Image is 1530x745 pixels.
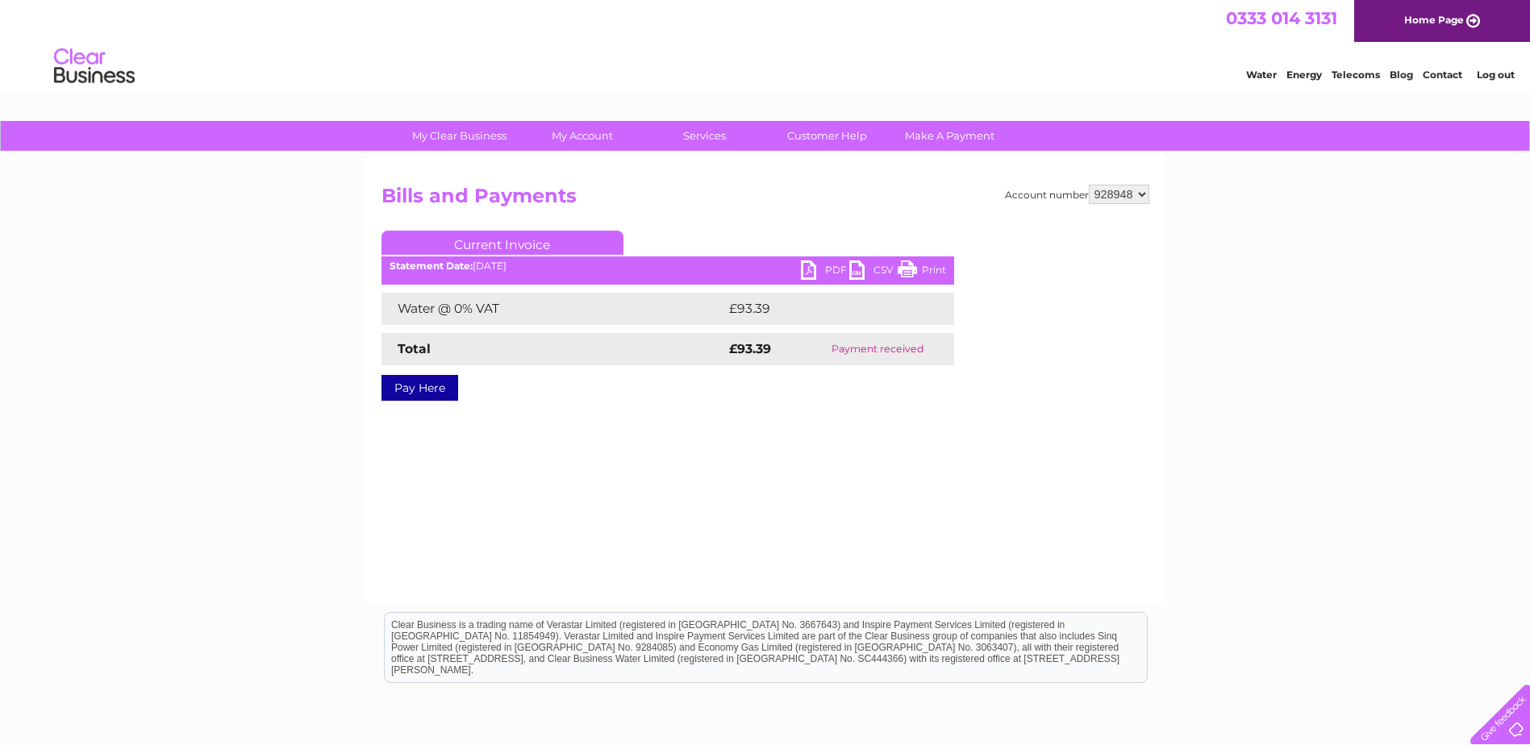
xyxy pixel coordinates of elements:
a: Telecoms [1332,69,1380,81]
img: logo.png [53,42,135,91]
a: Water [1246,69,1277,81]
strong: £93.39 [729,341,771,356]
a: CSV [849,260,898,284]
a: Services [638,121,771,151]
a: Contact [1423,69,1462,81]
a: Pay Here [381,375,458,401]
a: PDF [801,260,849,284]
a: Energy [1286,69,1322,81]
b: Statement Date: [390,260,473,272]
a: Blog [1390,69,1413,81]
td: Payment received [801,333,953,365]
a: Current Invoice [381,231,623,255]
td: Water @ 0% VAT [381,293,725,325]
h2: Bills and Payments [381,185,1149,215]
td: £93.39 [725,293,922,325]
a: 0333 014 3131 [1226,8,1337,28]
a: Log out [1477,69,1515,81]
div: Account number [1005,185,1149,204]
strong: Total [398,341,431,356]
a: My Clear Business [393,121,526,151]
a: Print [898,260,946,284]
a: Make A Payment [883,121,1016,151]
a: My Account [515,121,648,151]
div: [DATE] [381,260,954,272]
div: Clear Business is a trading name of Verastar Limited (registered in [GEOGRAPHIC_DATA] No. 3667643... [385,9,1147,78]
a: Customer Help [761,121,894,151]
